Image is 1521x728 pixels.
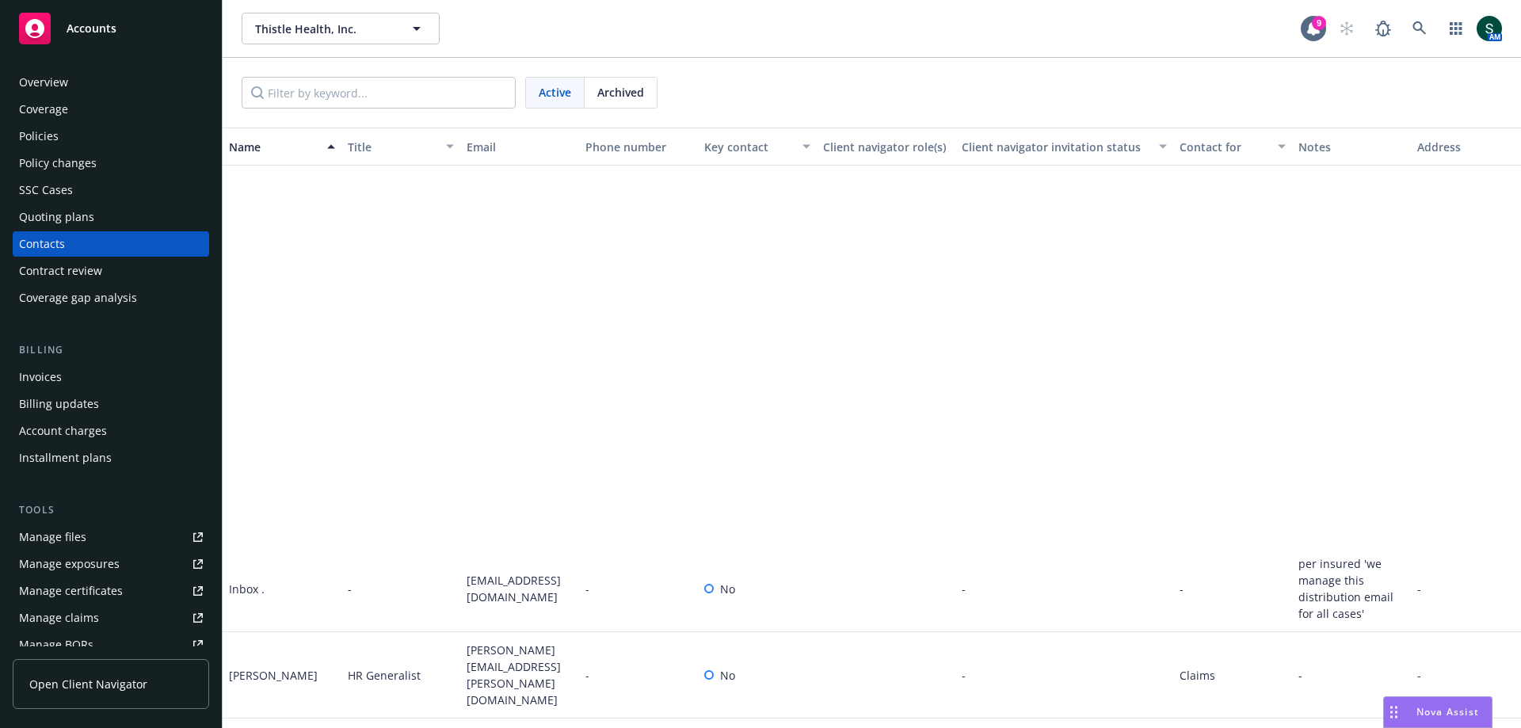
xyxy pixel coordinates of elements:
div: Contacts [19,231,65,257]
a: Contacts [13,231,209,257]
a: Overview [13,70,209,95]
div: Billing [13,342,209,358]
div: Tools [13,502,209,518]
div: [PERSON_NAME] [229,667,318,684]
a: Policies [13,124,209,149]
button: Thistle Health, Inc. [242,13,440,44]
span: HR Generalist [348,667,421,684]
a: Coverage gap analysis [13,285,209,311]
a: Manage BORs [13,632,209,657]
a: Quoting plans [13,204,209,230]
div: Manage exposures [19,551,120,577]
div: Policy changes [19,151,97,176]
a: Report a Bug [1367,13,1399,44]
div: Notes [1298,139,1405,155]
span: Accounts [67,22,116,35]
button: Nova Assist [1383,696,1492,728]
div: Client navigator invitation status [962,139,1149,155]
span: No [720,667,735,684]
span: No [720,581,735,597]
button: Client navigator invitation status [955,128,1173,166]
div: Policies [19,124,59,149]
div: SSC Cases [19,177,73,203]
div: Contract review [19,258,102,284]
span: [EMAIL_ADDRESS][DOMAIN_NAME] [467,572,573,605]
a: Switch app [1440,13,1472,44]
div: Email [467,139,573,155]
span: [PERSON_NAME][EMAIL_ADDRESS][PERSON_NAME][DOMAIN_NAME] [467,642,573,708]
a: Installment plans [13,445,209,471]
a: Manage exposures [13,551,209,577]
span: Nova Assist [1416,705,1479,718]
a: Invoices [13,364,209,390]
div: Account charges [19,418,107,444]
a: SSC Cases [13,177,209,203]
button: Name [223,128,341,166]
a: Contract review [13,258,209,284]
div: Billing updates [19,391,99,417]
div: Key contact [704,139,793,155]
div: 9 [1312,16,1326,30]
button: Title [341,128,460,166]
span: Claims [1180,667,1286,684]
a: Billing updates [13,391,209,417]
div: Invoices [19,364,62,390]
a: Account charges [13,418,209,444]
div: Installment plans [19,445,112,471]
button: Contact for [1173,128,1292,166]
a: Manage certificates [13,578,209,604]
div: Title [348,139,436,155]
a: Coverage [13,97,209,122]
button: Client navigator role(s) [817,128,955,166]
div: Quoting plans [19,204,94,230]
span: Thistle Health, Inc. [255,21,392,37]
div: Manage claims [19,605,99,631]
button: Key contact [698,128,817,166]
button: Phone number [579,128,698,166]
div: Coverage gap analysis [19,285,137,311]
a: Start snowing [1331,13,1363,44]
div: Phone number [585,139,692,155]
span: Active [539,84,571,101]
span: - [1298,667,1302,684]
button: Notes [1292,128,1411,166]
input: Filter by keyword... [242,77,516,109]
span: - [1417,581,1421,597]
a: Accounts [13,6,209,51]
span: - [962,581,966,597]
span: Archived [597,84,644,101]
div: Coverage [19,97,68,122]
span: Open Client Navigator [29,676,147,692]
button: Email [460,128,579,166]
img: photo [1477,16,1502,41]
span: - [1417,667,1421,684]
div: Inbox . [229,581,265,597]
div: Manage BORs [19,632,93,657]
a: Search [1404,13,1435,44]
a: Manage claims [13,605,209,631]
div: Manage files [19,524,86,550]
div: Drag to move [1384,697,1404,727]
div: Client navigator role(s) [823,139,949,155]
span: - [585,581,589,597]
div: Contact for [1180,139,1268,155]
span: - [348,581,352,597]
span: - [1180,581,1184,597]
div: Overview [19,70,68,95]
div: Manage certificates [19,578,123,604]
div: Name [229,139,318,155]
a: Manage files [13,524,209,550]
span: - [585,667,589,684]
a: Policy changes [13,151,209,176]
span: per insured 'we manage this distribution email for all cases' [1298,555,1405,622]
span: - [962,667,966,684]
